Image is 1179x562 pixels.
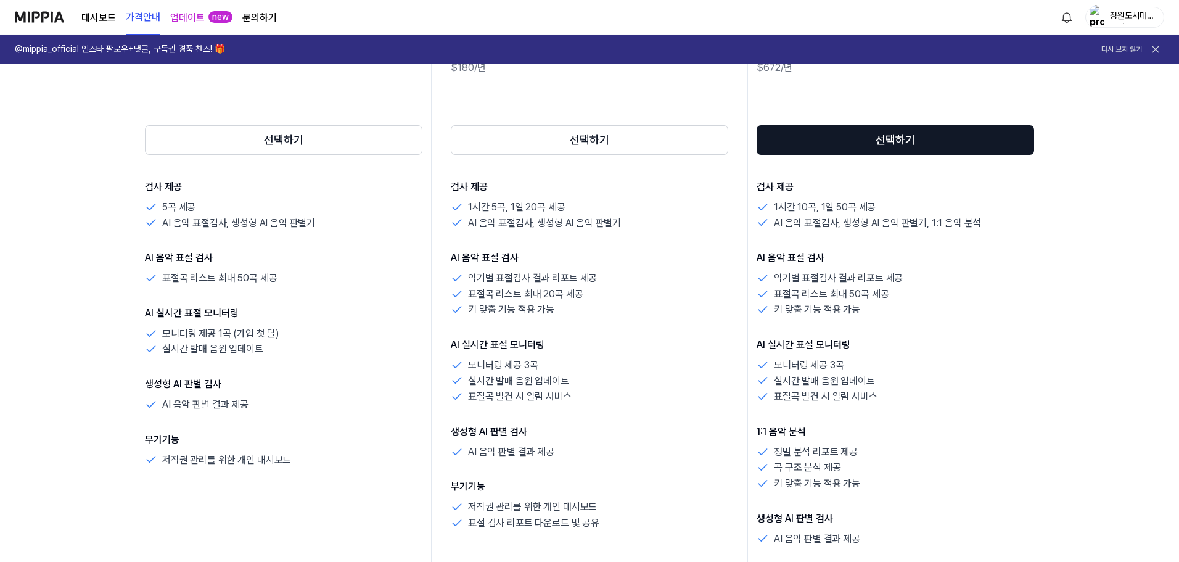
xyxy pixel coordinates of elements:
[162,270,277,286] p: 표절곡 리스트 최대 50곡 제공
[1101,44,1142,55] button: 다시 보지 않기
[1108,10,1156,23] div: 정원도시대외협력팀
[468,270,597,286] p: 악기별 표절검사 결과 리포트 제공
[468,515,599,531] p: 표절 검사 리포트 다운로드 및 공유
[774,199,876,215] p: 1시간 10곡, 1일 50곡 제공
[757,337,1034,352] p: AI 실시간 표절 모니터링
[162,452,291,468] p: 저작권 관리를 위한 개인 대시보드
[242,10,277,25] a: 문의하기
[451,123,728,157] a: 선택하기
[81,10,116,25] a: 대시보드
[208,11,232,23] div: new
[757,60,1034,75] div: $672/년
[774,476,860,492] p: 키 맞춤 기능 적용 가능
[145,125,422,155] button: 선택하기
[451,479,728,494] p: 부가기능
[774,460,840,476] p: 곡 구조 분석 제공
[451,337,728,352] p: AI 실시간 표절 모니터링
[15,43,225,56] h1: @mippia_official 인스타 팔로우+댓글, 구독권 경품 찬스! 🎁
[774,373,875,389] p: 실시간 발매 음원 업데이트
[774,286,889,302] p: 표절곡 리스트 최대 50곡 제공
[162,215,315,231] p: AI 음악 표절검사, 생성형 AI 음악 판별기
[757,250,1034,265] p: AI 음악 표절 검사
[774,270,903,286] p: 악기별 표절검사 결과 리포트 제공
[468,499,597,515] p: 저작권 관리를 위한 개인 대시보드
[468,444,554,460] p: AI 음악 판별 결과 제공
[468,199,565,215] p: 1시간 5곡, 1일 20곡 제공
[774,357,844,373] p: 모니터링 제공 3곡
[774,444,858,460] p: 정밀 분석 리포트 제공
[468,302,554,318] p: 키 맞춤 기능 적용 가능
[774,302,860,318] p: 키 맞춤 기능 적용 가능
[126,1,160,35] a: 가격안내
[757,123,1034,157] a: 선택하기
[468,286,583,302] p: 표절곡 리스트 최대 20곡 제공
[145,432,422,447] p: 부가기능
[757,511,1034,526] p: 생성형 AI 판별 검사
[451,125,728,155] button: 선택하기
[170,10,205,25] a: 업데이트
[774,215,981,231] p: AI 음악 표절검사, 생성형 AI 음악 판별기, 1:1 음악 분석
[468,357,538,373] p: 모니터링 제공 3곡
[162,397,249,413] p: AI 음악 판별 결과 제공
[757,180,1034,194] p: 검사 제공
[757,125,1034,155] button: 선택하기
[774,389,877,405] p: 표절곡 발견 시 알림 서비스
[1085,7,1164,28] button: profile정원도시대외협력팀
[162,326,279,342] p: 모니터링 제공 1곡 (가입 첫 달)
[145,180,422,194] p: 검사 제공
[162,341,263,357] p: 실시간 발매 음원 업데이트
[451,250,728,265] p: AI 음악 표절 검사
[468,389,572,405] p: 표절곡 발견 시 알림 서비스
[145,123,422,157] a: 선택하기
[145,377,422,392] p: 생성형 AI 판별 검사
[451,180,728,194] p: 검사 제공
[145,306,422,321] p: AI 실시간 표절 모니터링
[468,373,569,389] p: 실시간 발매 음원 업데이트
[468,215,621,231] p: AI 음악 표절검사, 생성형 AI 음악 판별기
[145,250,422,265] p: AI 음악 표절 검사
[757,424,1034,439] p: 1:1 음악 분석
[451,60,728,75] div: $180/년
[162,199,195,215] p: 5곡 제공
[774,531,860,547] p: AI 음악 판별 결과 제공
[1090,5,1104,30] img: profile
[1059,10,1074,25] img: 알림
[451,424,728,439] p: 생성형 AI 판별 검사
